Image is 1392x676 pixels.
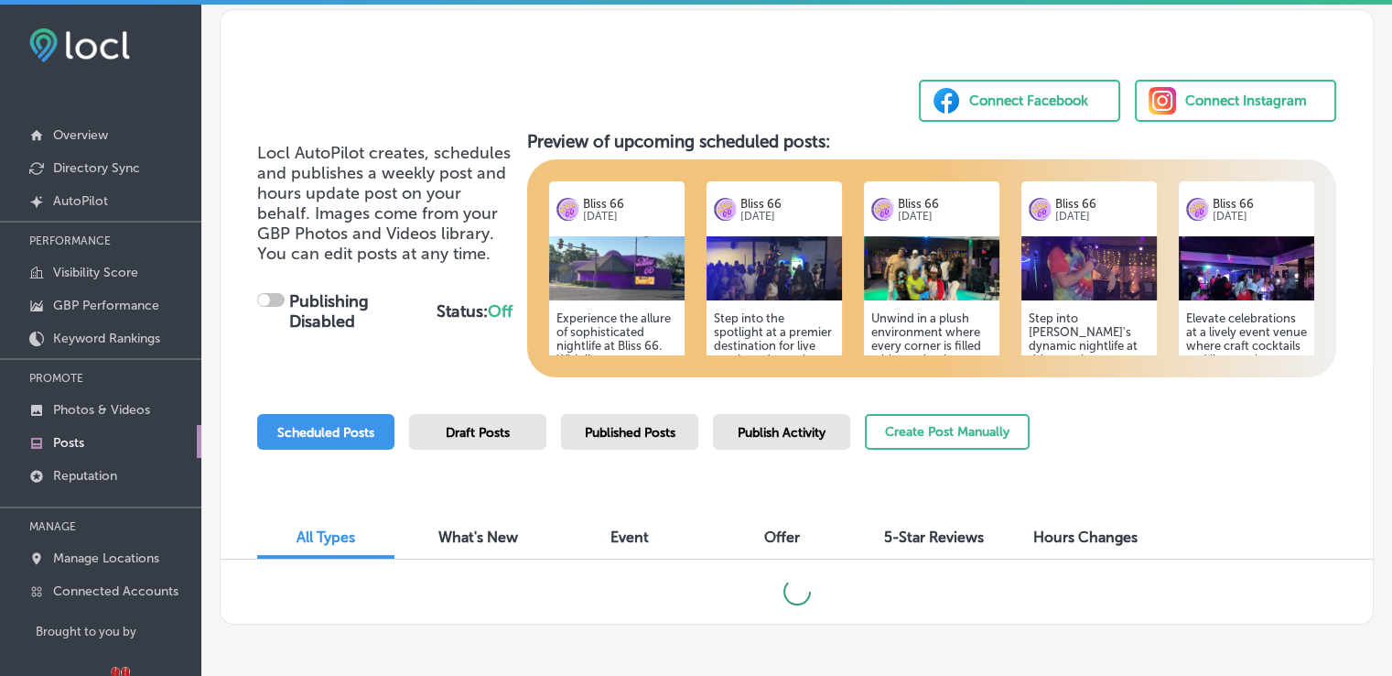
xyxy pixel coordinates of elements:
[1055,197,1149,211] p: Bliss 66
[865,414,1030,450] button: Create Post Manually
[585,425,675,441] span: Published Posts
[488,301,513,322] span: Off
[583,197,677,211] p: Bliss 66
[53,468,117,484] p: Reputation
[1179,236,1314,300] img: 77d6aa7b-4e76-498d-93f6-6557a8a4cb3bIMG_3643.PNG
[53,583,178,599] p: Connected Accounts
[257,143,511,244] span: Locl AutoPilot creates, schedules and publishes a weekly post and hours update post on your behal...
[707,236,842,300] img: 52f48e16-f1c4-4099-bb13-9677c719d4f7IMG_7641.jpg
[898,197,992,211] p: Bliss 66
[53,551,159,566] p: Manage Locations
[740,197,835,211] p: Bliss 66
[1186,311,1307,518] h5: Elevate celebrations at a lively event venue where craft cocktails and live music create unforget...
[437,301,513,322] strong: Status:
[297,529,355,546] span: All Types
[583,211,677,223] p: [DATE]
[1185,87,1307,114] div: Connect Instagram
[549,236,685,300] img: bf11093f-1074-4c7d-9752-f1107c60792566.png
[864,236,999,300] img: 44981cb4-9bae-466f-b883-1b499777cf87image0000002.jpg
[871,198,894,221] img: logo
[53,402,150,418] p: Photos & Videos
[257,244,491,264] span: You can edit posts at any time.
[764,529,800,546] span: Offer
[53,265,138,280] p: Visibility Score
[1029,311,1149,518] h5: Step into [PERSON_NAME]'s dynamic nightlife at this premier event venue! With a chic atmosphere a...
[898,211,992,223] p: [DATE]
[1055,211,1149,223] p: [DATE]
[53,298,159,313] p: GBP Performance
[53,127,108,143] p: Overview
[53,193,108,209] p: AutoPilot
[527,131,1336,152] h3: Preview of upcoming scheduled posts:
[53,331,160,346] p: Keyword Rankings
[884,529,984,546] span: 5-Star Reviews
[29,28,130,62] img: fda3e92497d09a02dc62c9cd864e3231.png
[919,80,1120,122] button: Connect Facebook
[1186,198,1209,221] img: logo
[53,435,84,451] p: Posts
[277,425,374,441] span: Scheduled Posts
[289,291,369,332] strong: Publishing Disabled
[610,529,649,546] span: Event
[1029,198,1052,221] img: logo
[714,311,835,518] h5: Step into the spotlight at a premier destination for live music and premium spirits! Whether it’s...
[1135,80,1336,122] button: Connect Instagram
[738,425,825,441] span: Publish Activity
[714,198,737,221] img: logo
[740,211,835,223] p: [DATE]
[446,425,510,441] span: Draft Posts
[1021,236,1157,300] img: bc2bbded-b0ed-413d-a809-48b238af0223IMG_3685.jpg
[36,625,201,638] p: Brought to you by
[969,87,1088,114] div: Connect Facebook
[438,529,518,546] span: What's New
[556,198,579,221] img: logo
[1213,197,1307,211] p: Bliss 66
[1033,529,1138,546] span: Hours Changes
[1213,211,1307,223] p: [DATE]
[556,311,677,518] h5: Experience the allure of sophisticated nightlife at Bliss 66. With live performances and premium ...
[871,311,992,518] h5: Unwind in a plush environment where every corner is filled with captivating entertainment. Whethe...
[53,160,140,176] p: Directory Sync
